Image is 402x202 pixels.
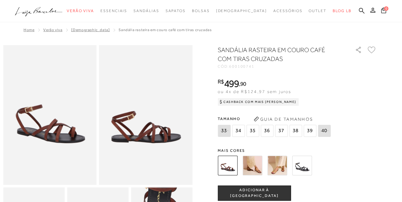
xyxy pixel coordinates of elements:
span: 499 [224,78,239,89]
span: BLOG LB [333,9,351,13]
span: SANDÁLIA RASTEIRA EM COURO CAFÉ COM TIRAS CRUZADAS [119,28,212,32]
a: noSubCategoriesText [216,5,267,17]
a: BLOG LB [333,5,351,17]
span: 90 [240,80,246,87]
span: Outlet [309,9,326,13]
img: SANDÁLIA RASTEIRA EM COURO CARAMELO COM TIRAS CRUZADAS [242,156,262,175]
span: 35 [246,125,259,137]
span: 0 [384,6,388,11]
span: Bolsas [192,9,210,13]
a: [DEMOGRAPHIC_DATA] [71,28,110,32]
img: SANDÁLIA RASTEIRA EM COURO METALIZADO DOURADO COM TIRAS CRUZADAS [267,156,287,175]
img: image [99,45,193,185]
span: Sapatos [165,9,185,13]
span: Essenciais [100,9,127,13]
a: Home [24,28,34,32]
span: Sandálias [133,9,159,13]
span: 39 [303,125,316,137]
span: 33 [218,125,230,137]
button: Guia de Tamanhos [251,114,315,124]
span: 600100741 [229,64,255,69]
button: ADICIONAR À [GEOGRAPHIC_DATA] [218,185,291,201]
a: categoryNavScreenReaderText [67,5,94,17]
span: ou 4x de R$124,97 sem juros [218,89,291,94]
span: Acessórios [273,9,302,13]
button: 0 [379,7,388,16]
span: 40 [318,125,330,137]
a: categoryNavScreenReaderText [165,5,185,17]
a: categoryNavScreenReaderText [273,5,302,17]
span: ADICIONAR À [GEOGRAPHIC_DATA] [218,187,290,199]
i: , [239,81,246,87]
div: CÓD: [218,64,345,68]
a: categoryNavScreenReaderText [192,5,210,17]
div: Cashback com Mais [PERSON_NAME] [218,98,299,106]
i: R$ [218,79,224,84]
span: 38 [289,125,302,137]
span: Verão Viva [67,9,94,13]
span: 34 [232,125,245,137]
span: 37 [275,125,288,137]
a: Verão Viva [43,28,62,32]
span: Mais cores [218,149,377,152]
span: Tamanho [218,114,332,124]
a: categoryNavScreenReaderText [100,5,127,17]
img: SANDÁLIA RASTEIRA EM COURO CAFÉ COM TIRAS CRUZADAS [218,156,237,175]
img: image [3,45,97,185]
span: 36 [261,125,273,137]
a: categoryNavScreenReaderText [309,5,326,17]
span: [DEMOGRAPHIC_DATA] [216,9,267,13]
h1: SANDÁLIA RASTEIRA EM COURO CAFÉ COM TIRAS CRUZADAS [218,45,337,63]
img: SANDÁLIA RASTEIRA EM COURO PRETO COM TIRAS CRUZADAS [292,156,312,175]
a: categoryNavScreenReaderText [133,5,159,17]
